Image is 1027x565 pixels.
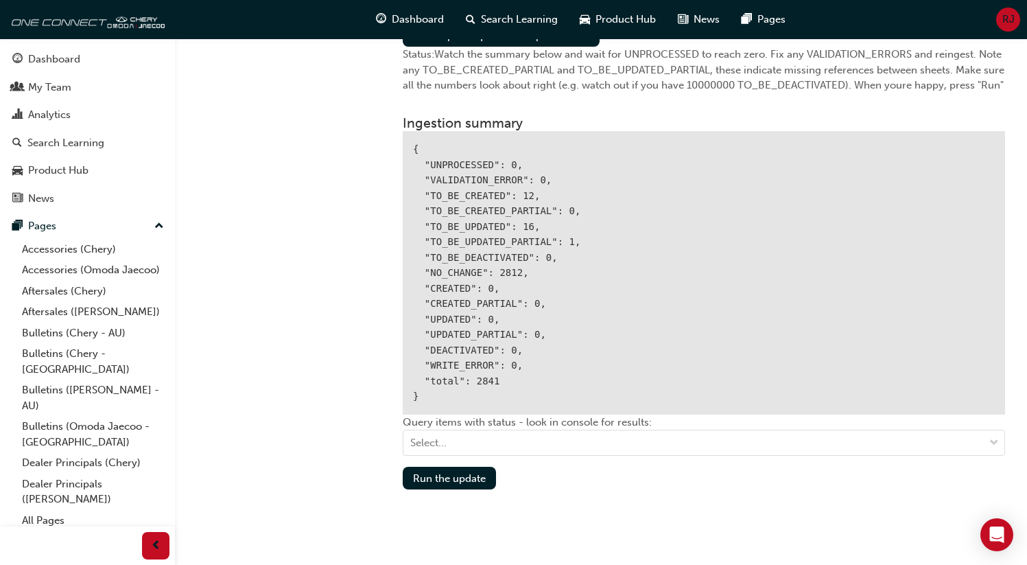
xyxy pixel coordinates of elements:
a: Analytics [5,102,169,128]
div: News [28,191,54,207]
div: Search Learning [27,135,104,151]
a: Dashboard [5,47,169,72]
a: Accessories (Chery) [16,239,169,260]
span: down-icon [989,435,999,452]
img: oneconnect [7,5,165,33]
span: people-icon [12,82,23,94]
a: news-iconNews [667,5,731,34]
span: car-icon [580,11,590,28]
span: guage-icon [12,54,23,66]
span: RJ [1002,12,1015,27]
a: Aftersales ([PERSON_NAME]) [16,301,169,323]
a: car-iconProduct Hub [569,5,667,34]
div: Open Intercom Messenger [980,518,1013,551]
span: guage-icon [376,11,386,28]
span: Pages [757,12,786,27]
span: news-icon [12,193,23,205]
span: car-icon [12,165,23,177]
a: guage-iconDashboard [365,5,455,34]
span: Product Hub [595,12,656,27]
button: Pages [5,214,169,239]
span: chart-icon [12,109,23,122]
span: up-icon [154,218,164,235]
span: pages-icon [12,220,23,233]
a: All Pages [16,510,169,531]
div: Query items with status - look in console for results: [403,415,1005,468]
a: pages-iconPages [731,5,796,34]
span: Search Learning [481,12,558,27]
span: Dashboard [392,12,444,27]
span: pages-icon [742,11,752,28]
a: News [5,186,169,211]
div: { "UNPROCESSED": 0, "VALIDATION_ERROR": 0, "TO_BE_CREATED": 12, "TO_BE_CREATED_PARTIAL": 0, "TO_B... [403,131,1005,415]
div: Status: Watch the summary below and wait for UNPROCESSED to reach zero. Fix any VALIDATION_ERRORS... [403,47,1005,93]
h3: Ingestion summary [403,115,1005,131]
a: Accessories (Omoda Jaecoo) [16,260,169,281]
div: My Team [28,80,71,95]
span: News [694,12,720,27]
a: Bulletins ([PERSON_NAME] - AU) [16,380,169,416]
div: Pages [28,218,56,234]
button: DashboardMy TeamAnalyticsSearch LearningProduct HubNews [5,44,169,214]
div: Dashboard [28,51,80,67]
a: Dealer Principals (Chery) [16,452,169,474]
a: My Team [5,75,169,100]
span: news-icon [678,11,688,28]
div: Product Hub [28,163,88,178]
span: search-icon [466,11,475,28]
a: search-iconSearch Learning [455,5,569,34]
a: Bulletins (Chery - [GEOGRAPHIC_DATA]) [16,343,169,380]
a: Dealer Principals ([PERSON_NAME]) [16,474,169,510]
div: Select... [410,435,447,451]
span: search-icon [12,137,22,150]
a: Search Learning [5,130,169,156]
a: Bulletins (Omoda Jaecoo - [GEOGRAPHIC_DATA]) [16,416,169,452]
a: Bulletins (Chery - AU) [16,323,169,344]
a: Aftersales (Chery) [16,281,169,302]
button: Run the update [403,467,496,489]
button: RJ [996,8,1020,32]
a: Product Hub [5,158,169,183]
div: Analytics [28,107,71,123]
span: prev-icon [151,538,161,555]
